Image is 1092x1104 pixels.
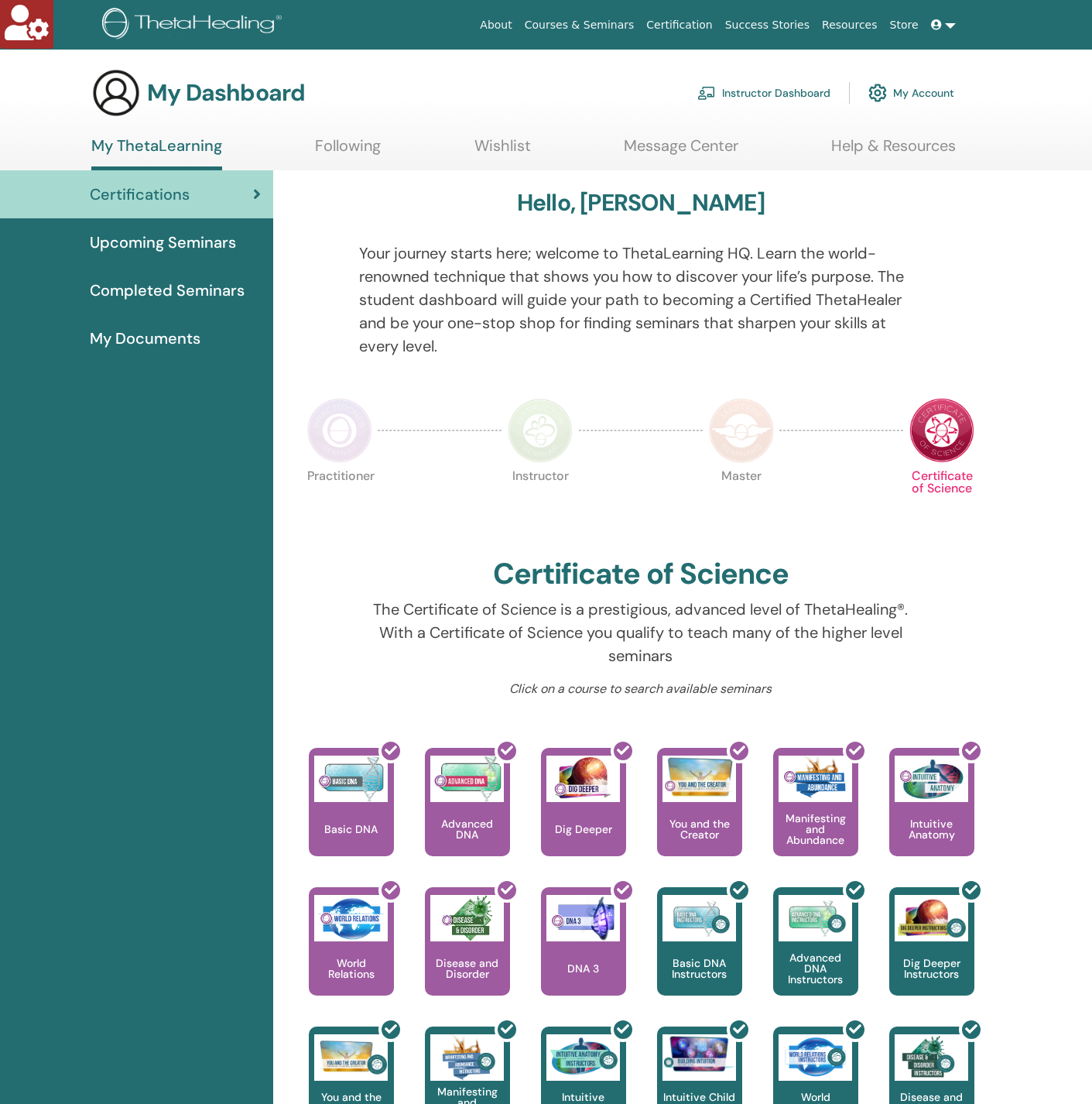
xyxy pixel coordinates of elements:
[697,86,716,100] img: chalkboard-teacher.svg
[425,887,510,1027] a: Disease and Disorder Disease and Disorder
[909,398,974,463] img: Certificate of Science
[430,756,504,802] img: Advanced DNA
[884,11,925,39] a: Store
[508,470,573,535] p: Instructor
[315,136,381,166] a: Following
[91,136,222,170] a: My ThetaLearning
[307,398,372,463] img: Practitioner
[314,1034,388,1081] img: You and the Creator Instructors
[541,887,626,1027] a: DNA 3 DNA 3
[709,398,774,463] img: Master
[91,68,141,118] img: generic-user-icon.jpg
[307,470,372,535] p: Practitioner
[773,887,858,1027] a: Advanced DNA Instructors Advanced DNA Instructors
[90,183,190,206] span: Certifications
[359,242,922,358] p: Your journey starts here; welcome to ThetaLearning HQ. Learn the world-renowned technique that sh...
[895,895,968,941] img: Dig Deeper Instructors
[868,80,887,106] img: cog.svg
[147,79,305,107] h3: My Dashboard
[773,952,858,985] p: Advanced DNA Instructors
[425,748,510,887] a: Advanced DNA Advanced DNA
[662,756,736,798] img: You and the Creator
[889,818,974,840] p: Intuitive Anatomy
[657,958,742,979] p: Basic DNA Instructors
[425,958,510,979] p: Disease and Disorder
[889,748,974,887] a: Intuitive Anatomy Intuitive Anatomy
[474,136,531,166] a: Wishlist
[662,1034,736,1072] img: Intuitive Child In Me Instructors
[508,398,573,463] img: Instructor
[895,1034,968,1081] img: Disease and Disorder Instructors
[102,8,287,43] img: logo.png
[624,136,738,166] a: Message Center
[309,958,394,979] p: World Relations
[493,557,789,592] h2: Certificate of Science
[889,958,974,979] p: Dig Deeper Instructors
[697,76,830,110] a: Instructor Dashboard
[359,598,922,667] p: The Certificate of Science is a prestigious, advanced level of ThetaHealing®. With a Certificate ...
[474,11,518,39] a: About
[779,1034,852,1081] img: World Relations Instructors
[90,327,200,350] span: My Documents
[889,887,974,1027] a: Dig Deeper Instructors Dig Deeper Instructors
[895,756,968,802] img: Intuitive Anatomy
[425,818,510,840] p: Advanced DNA
[309,887,394,1027] a: World Relations World Relations
[430,1034,504,1081] img: Manifesting and Abundance Instructors
[90,279,245,302] span: Completed Seminars
[314,895,388,941] img: World Relations
[909,470,974,535] p: Certificate of Science
[773,748,858,887] a: Manifesting and Abundance Manifesting and Abundance
[541,748,626,887] a: Dig Deeper Dig Deeper
[779,895,852,941] img: Advanced DNA Instructors
[640,11,718,39] a: Certification
[657,887,742,1027] a: Basic DNA Instructors Basic DNA Instructors
[309,748,394,887] a: Basic DNA Basic DNA
[546,756,620,802] img: Dig Deeper
[90,231,236,254] span: Upcoming Seminars
[779,756,852,802] img: Manifesting and Abundance
[517,189,765,217] h3: Hello, [PERSON_NAME]
[816,11,884,39] a: Resources
[709,470,774,535] p: Master
[662,895,736,941] img: Basic DNA Instructors
[546,895,620,941] img: DNA 3
[314,756,388,802] img: Basic DNA
[430,895,504,941] img: Disease and Disorder
[868,76,954,110] a: My Account
[549,824,618,835] p: Dig Deeper
[657,748,742,887] a: You and the Creator You and the Creator
[519,11,641,39] a: Courses & Seminars
[657,818,742,840] p: You and the Creator
[831,136,956,166] a: Help & Resources
[773,813,858,845] p: Manifesting and Abundance
[359,680,922,698] p: Click on a course to search available seminars
[546,1034,620,1081] img: Intuitive Anatomy Instructors
[719,11,816,39] a: Success Stories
